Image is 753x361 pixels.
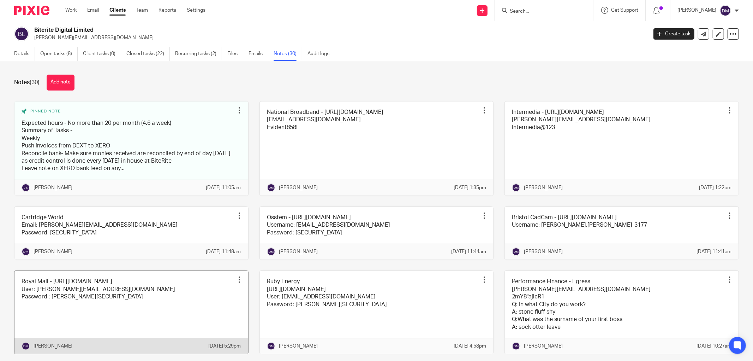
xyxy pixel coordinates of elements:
[274,47,302,61] a: Notes (30)
[509,8,573,15] input: Search
[187,7,205,14] a: Settings
[14,27,29,41] img: svg%3E
[512,248,520,256] img: svg%3E
[83,47,121,61] a: Client tasks (0)
[65,7,77,14] a: Work
[34,34,643,41] p: [PERSON_NAME][EMAIL_ADDRESS][DOMAIN_NAME]
[206,184,241,191] p: [DATE] 11:05am
[87,7,99,14] a: Email
[451,248,486,255] p: [DATE] 11:44am
[34,27,521,34] h2: Biterite Digital Limited
[512,184,520,192] img: svg%3E
[720,5,731,16] img: svg%3E
[267,184,275,192] img: svg%3E
[47,75,74,91] button: Add note
[267,342,275,350] img: svg%3E
[126,47,170,61] a: Closed tasks (22)
[34,248,72,255] p: [PERSON_NAME]
[14,79,40,86] h1: Notes
[30,80,40,85] span: (30)
[249,47,268,61] a: Emails
[206,248,241,255] p: [DATE] 11:48am
[34,184,72,191] p: [PERSON_NAME]
[267,248,275,256] img: svg%3E
[512,342,520,350] img: svg%3E
[175,47,222,61] a: Recurring tasks (2)
[136,7,148,14] a: Team
[524,184,563,191] p: [PERSON_NAME]
[22,248,30,256] img: svg%3E
[697,343,731,350] p: [DATE] 10:27am
[307,47,335,61] a: Audit logs
[699,184,731,191] p: [DATE] 1:22pm
[22,184,30,192] img: svg%3E
[279,343,318,350] p: [PERSON_NAME]
[40,47,78,61] a: Open tasks (8)
[14,6,49,15] img: Pixie
[697,248,731,255] p: [DATE] 11:41am
[22,342,30,350] img: svg%3E
[22,109,234,114] div: Pinned note
[454,184,486,191] p: [DATE] 1:35pm
[677,7,716,14] p: [PERSON_NAME]
[524,248,563,255] p: [PERSON_NAME]
[109,7,126,14] a: Clients
[454,343,486,350] p: [DATE] 4:58pm
[279,184,318,191] p: [PERSON_NAME]
[524,343,563,350] p: [PERSON_NAME]
[209,343,241,350] p: [DATE] 5:29pm
[14,47,35,61] a: Details
[34,343,72,350] p: [PERSON_NAME]
[279,248,318,255] p: [PERSON_NAME]
[159,7,176,14] a: Reports
[653,28,694,40] a: Create task
[227,47,243,61] a: Files
[611,8,638,13] span: Get Support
